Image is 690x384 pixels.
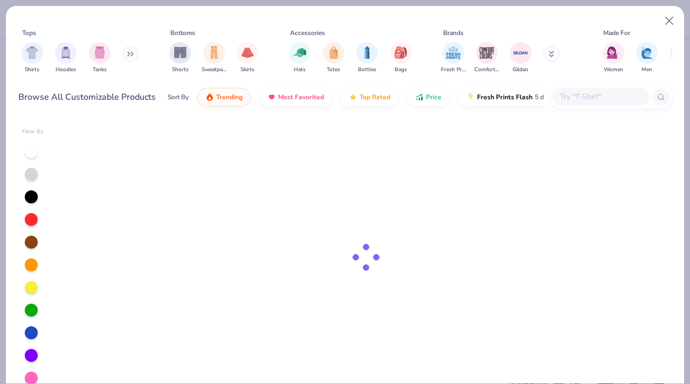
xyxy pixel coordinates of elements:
img: Gildan Image [513,45,529,61]
div: Made For [603,28,630,38]
span: Gildan [513,66,528,74]
span: Bottles [358,66,376,74]
div: filter for Totes [323,42,344,74]
img: Women Image [607,46,619,59]
img: Skirts Image [241,46,254,59]
div: Brands [443,28,464,38]
img: Bags Image [395,46,406,59]
div: Tops [22,28,36,38]
div: filter for Hoodies [55,42,77,74]
button: filter button [603,42,624,74]
button: Trending [197,88,251,106]
span: Top Rated [360,93,390,101]
span: Totes [327,66,340,74]
div: Filter By [22,128,44,136]
button: filter button [441,42,466,74]
span: Bags [395,66,407,74]
button: filter button [390,42,412,74]
button: filter button [169,42,191,74]
div: filter for Gildan [510,42,532,74]
button: Price [407,88,450,106]
img: Comfort Colors Image [479,45,495,61]
img: Totes Image [328,46,340,59]
img: flash.gif [466,93,475,101]
div: filter for Sweatpants [202,42,226,74]
button: filter button [636,42,658,74]
span: Sweatpants [202,66,226,74]
img: most_fav.gif [267,93,276,101]
img: Tanks Image [94,46,106,59]
div: filter for Shorts [169,42,191,74]
div: Sort By [168,92,189,102]
img: Bottles Image [361,46,373,59]
span: Hats [294,66,306,74]
img: Hoodies Image [60,46,72,59]
div: filter for Bottles [356,42,378,74]
span: Most Favorited [278,93,324,101]
div: Browse All Customizable Products [18,91,156,104]
button: filter button [289,42,310,74]
button: filter button [237,42,258,74]
button: filter button [22,42,43,74]
button: Top Rated [341,88,398,106]
span: Fresh Prints Flash [477,93,533,101]
div: filter for Comfort Colors [474,42,499,74]
button: filter button [474,42,499,74]
div: filter for Fresh Prints [441,42,466,74]
img: Shirts Image [26,46,38,59]
img: Fresh Prints Image [445,45,461,61]
span: Shorts [172,66,189,74]
button: filter button [510,42,532,74]
span: Shirts [25,66,39,74]
div: filter for Tanks [89,42,111,74]
div: filter for Skirts [237,42,258,74]
div: Accessories [290,28,325,38]
button: filter button [55,42,77,74]
button: Close [659,11,680,31]
img: Sweatpants Image [208,46,220,59]
div: filter for Men [636,42,658,74]
span: Price [426,93,441,101]
div: filter for Shirts [22,42,43,74]
div: filter for Women [603,42,624,74]
span: Skirts [240,66,254,74]
button: Fresh Prints Flash5 day delivery [458,88,583,106]
span: Fresh Prints [441,66,466,74]
button: filter button [323,42,344,74]
div: Bottoms [170,28,195,38]
button: filter button [356,42,378,74]
span: 5 day delivery [535,91,575,104]
img: TopRated.gif [349,93,357,101]
span: Tanks [93,66,107,74]
span: Trending [216,93,243,101]
div: filter for Bags [390,42,412,74]
img: Hats Image [294,46,306,59]
span: Hoodies [56,66,76,74]
button: Most Favorited [259,88,332,106]
img: Men Image [641,46,653,59]
button: filter button [89,42,111,74]
input: Try "T-Shirt" [559,91,642,103]
div: filter for Hats [289,42,310,74]
img: trending.gif [205,93,214,101]
span: Women [604,66,623,74]
img: Shorts Image [174,46,187,59]
span: Men [641,66,652,74]
button: filter button [202,42,226,74]
span: Comfort Colors [474,66,499,74]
